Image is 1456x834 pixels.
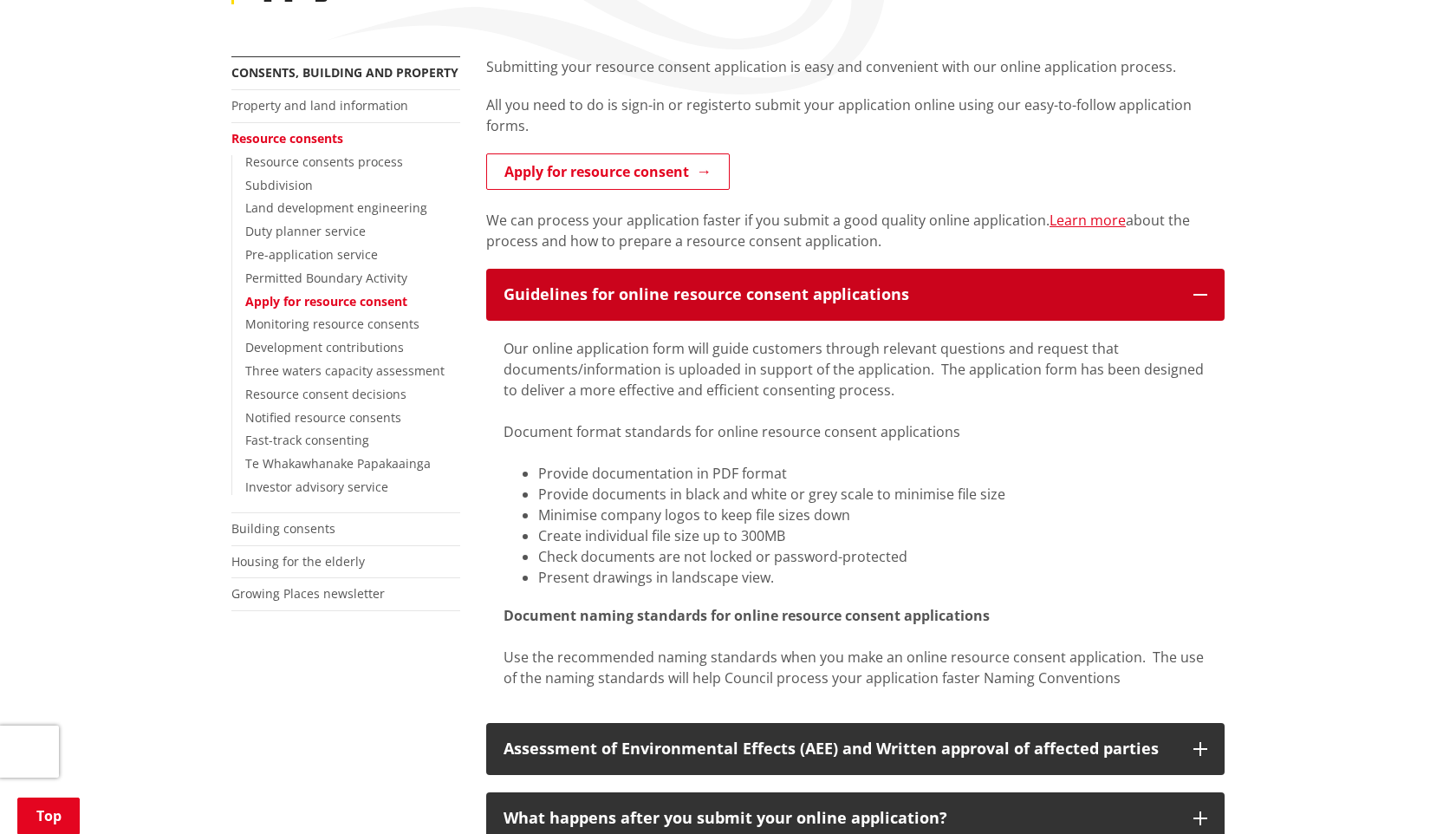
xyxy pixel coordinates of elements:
[231,97,408,114] a: Property and land information
[486,210,1225,251] p: We can process your application faster if you submit a good quality online application. about the...
[486,723,1225,775] button: Assessment of Environmental Effects (AEE) and Written approval of affected parties
[486,95,738,114] span: All you need to do is sign-in or register
[231,64,458,81] a: Consents, building and property
[486,57,1176,76] span: Submitting your resource consent application is easy and convenient with our online application p...
[504,740,1176,758] div: Assessment of Environmental Effects (AEE) and Written approval of affected parties
[538,525,1207,546] li: Create individual file size up to 300MB
[245,339,404,355] a: Development contributions
[538,567,1207,588] li: Present drawings in landscape view.​
[245,455,431,472] a: Te Whakawhanake Papakaainga
[538,546,1207,567] li: Check documents are not locked or password-protected
[245,409,401,426] a: Notified resource consents
[504,338,1207,401] div: Our online application form will guide customers through relevant questions and request that docu...
[538,484,1207,505] li: Provide documents in black and white or grey scale to minimise file size
[245,386,406,402] a: Resource consent decisions
[245,293,407,309] a: Apply for resource consent
[231,520,335,537] a: Building consents
[504,647,1207,688] div: Use the recommended naming standards when you make an online resource consent application. The us...
[245,153,403,170] a: Resource consents process
[486,153,730,190] a: Apply for resource consent
[1050,211,1126,230] a: Learn more
[245,362,445,379] a: Three waters capacity assessment
[17,798,80,834] a: Top
[245,246,378,263] a: Pre-application service
[231,553,365,570] a: Housing for the elderly
[245,177,313,193] a: Subdivision
[1376,761,1439,824] iframe: Messenger Launcher
[245,432,369,448] a: Fast-track consenting
[245,199,427,216] a: Land development engineering
[538,505,1207,525] li: Minimise company logos to keep file sizes down
[538,463,1207,484] li: Provide documentation in PDF format
[504,810,1176,827] div: What happens after you submit your online application?
[486,94,1225,136] p: to submit your application online using our easy-to-follow application forms.
[486,269,1225,321] button: Guidelines for online resource consent applications
[245,479,388,495] a: Investor advisory service
[504,606,990,625] strong: Document naming standards for online resource consent applications
[245,270,407,286] a: Permitted Boundary Activity
[245,316,419,332] a: Monitoring resource consents
[504,421,1207,442] div: Document format standards for online resource consent applications​
[504,286,1176,303] div: Guidelines for online resource consent applications
[231,585,385,602] a: Growing Places newsletter
[231,130,343,147] a: Resource consents
[245,223,366,239] a: Duty planner service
